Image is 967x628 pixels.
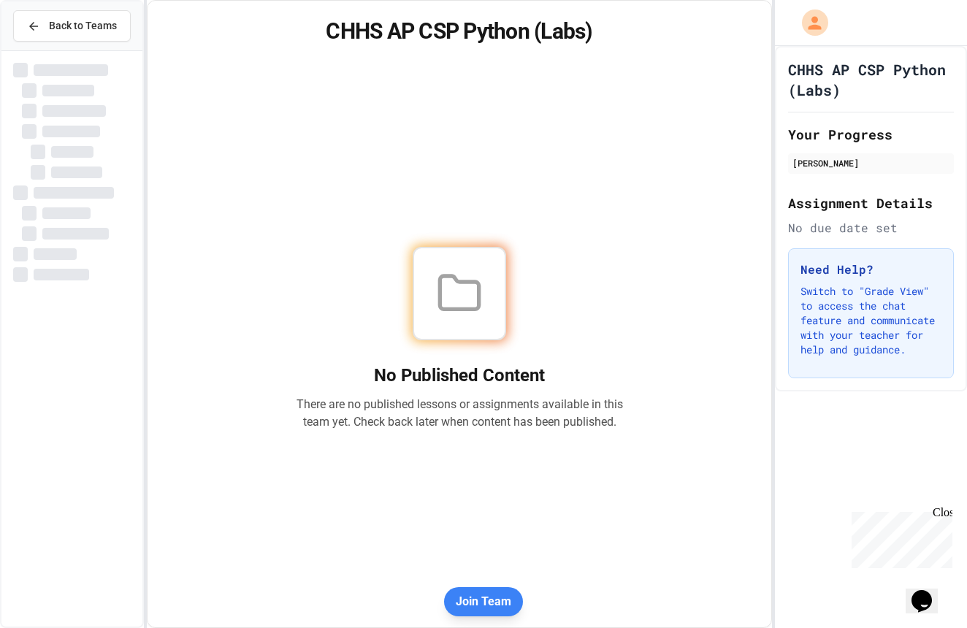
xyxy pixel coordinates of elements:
button: Join Team [444,587,523,616]
h1: CHHS AP CSP Python (Labs) [788,59,954,100]
div: No due date set [788,219,954,237]
h2: Assignment Details [788,193,954,213]
h3: Need Help? [800,261,941,278]
span: Back to Teams [49,18,117,34]
div: [PERSON_NAME] [792,156,949,169]
button: Back to Teams [13,10,131,42]
h2: Your Progress [788,124,954,145]
p: Switch to "Grade View" to access the chat feature and communicate with your teacher for help and ... [800,284,941,357]
iframe: chat widget [906,570,952,613]
h1: CHHS AP CSP Python (Labs) [165,18,753,45]
div: Chat with us now!Close [6,6,101,93]
iframe: chat widget [846,506,952,568]
p: There are no published lessons or assignments available in this team yet. Check back later when c... [296,396,623,431]
h2: No Published Content [296,364,623,387]
div: My Account [787,6,832,39]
